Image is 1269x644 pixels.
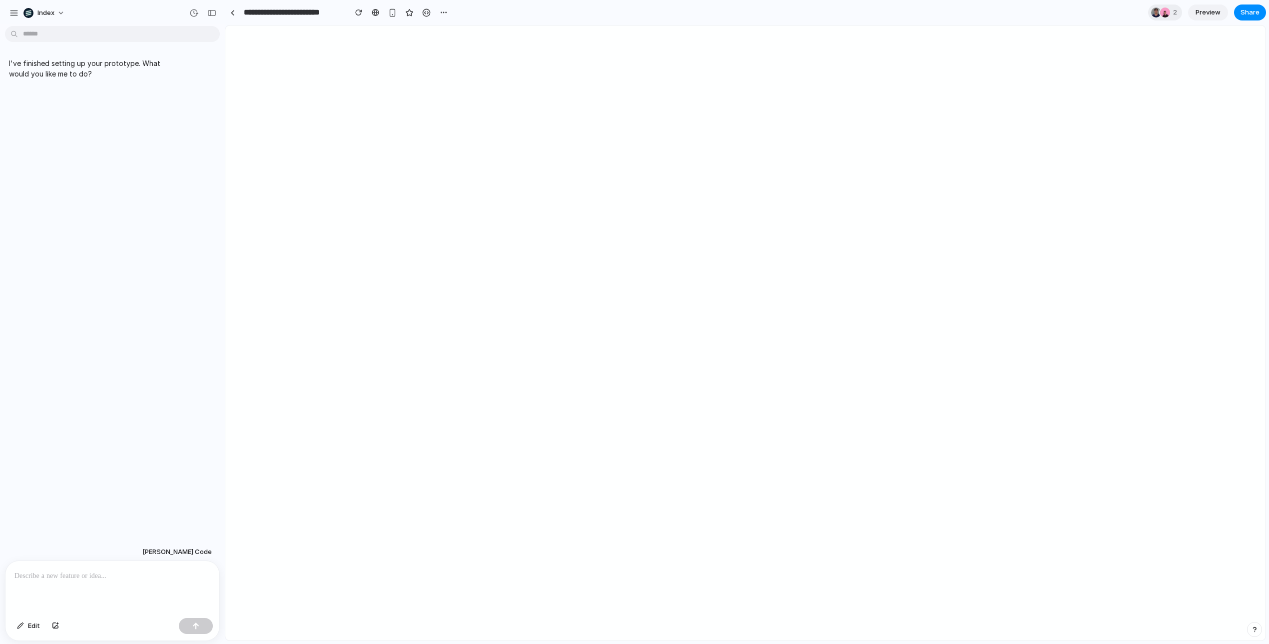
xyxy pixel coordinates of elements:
div: 2 [1148,4,1182,20]
span: 2 [1173,7,1180,17]
p: I've finished setting up your prototype. What would you like me to do? [9,58,176,79]
button: Edit [12,618,45,634]
span: [PERSON_NAME] Code [142,547,212,557]
span: Edit [28,621,40,631]
button: Index [19,5,70,21]
a: Preview [1188,4,1228,20]
span: Index [37,8,54,18]
span: Preview [1196,7,1221,17]
button: [PERSON_NAME] Code [139,543,215,561]
button: Share [1234,4,1266,20]
span: Share [1241,7,1260,17]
